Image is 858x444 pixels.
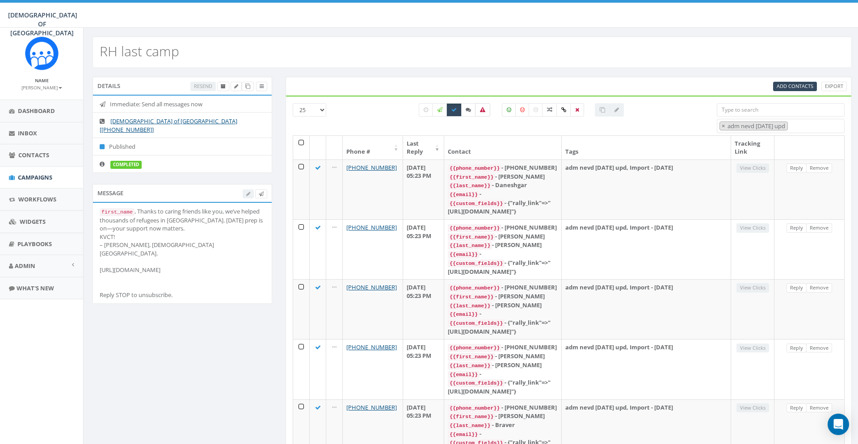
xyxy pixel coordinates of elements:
div: - [PERSON_NAME] [448,172,558,181]
span: adm nevd [DATE] upd [727,122,787,130]
code: {{custom_fields}} [448,260,505,268]
div: - [PHONE_NUMBER] [448,163,558,172]
label: completed [110,161,142,169]
span: Playbooks [17,240,52,248]
span: CSV files only [777,83,813,89]
th: Tracking Link [731,136,774,159]
a: [PHONE_NUMBER] [346,223,397,231]
div: - [PHONE_NUMBER] [448,343,558,352]
label: Sending [432,103,447,117]
code: {{email}} [448,251,479,259]
li: Immediate: Send all messages now [93,96,272,113]
div: - {"rally_link"=>"[URL][DOMAIN_NAME]"} [448,259,558,276]
a: Reply [786,283,807,293]
a: [DEMOGRAPHIC_DATA] of [GEOGRAPHIC_DATA] [[PHONE_NUMBER]] [100,117,237,134]
a: [PERSON_NAME] [21,83,62,91]
textarea: Search [790,122,795,130]
code: {{email}} [448,371,479,379]
div: - {"rally_link"=>"[URL][DOMAIN_NAME]"} [448,378,558,395]
div: - [448,190,558,199]
span: What's New [17,284,54,292]
code: {{phone_number}} [448,164,501,172]
td: adm nevd [DATE] upd, Import - [DATE] [562,219,731,279]
div: - [448,430,558,439]
a: Remove [806,343,832,353]
div: - [PERSON_NAME] [448,361,558,370]
a: Reply [786,163,807,173]
label: Pending [419,103,433,117]
div: - [PHONE_NUMBER] [448,283,558,292]
a: Reply [786,343,807,353]
th: Last Reply: activate to sort column ascending [403,136,444,159]
a: Remove [806,163,832,173]
div: - [PHONE_NUMBER] [448,223,558,232]
code: {{last_name}} [448,362,492,370]
code: {{last_name}} [448,422,492,430]
div: Details [93,77,272,95]
a: [PHONE_NUMBER] [346,283,397,291]
span: × [722,122,725,130]
code: {{email}} [448,310,479,318]
span: Widgets [20,218,46,226]
code: {{phone_number}} [448,224,501,232]
div: - [PERSON_NAME] [448,241,558,250]
code: {{last_name}} [448,182,492,190]
td: adm nevd [DATE] upd, Import - [DATE] [562,159,731,219]
label: Removed [570,103,584,117]
div: - [448,250,558,259]
i: Immediate: Send all messages now [100,101,110,107]
code: {{last_name}} [448,242,492,250]
span: Admin [15,262,35,270]
a: Add Contacts [773,82,817,91]
span: Dashboard [18,107,55,115]
img: Rally_Corp_Icon.png [25,37,59,70]
li: Published [93,138,272,155]
a: Remove [806,403,832,413]
a: Remove [806,283,832,293]
label: Positive [502,103,516,117]
div: - [448,370,558,379]
button: Remove item [720,122,727,130]
label: Delivered [446,103,462,117]
span: Clone Campaign [245,83,250,89]
code: {{email}} [448,191,479,199]
td: adm nevd [DATE] upd, Import - [DATE] [562,279,731,339]
span: View Campaign Delivery Statistics [260,83,264,89]
div: - [PHONE_NUMBER] [448,403,558,412]
div: - [PERSON_NAME] [448,412,558,421]
code: {{first_name}} [448,413,495,421]
a: Remove [806,223,832,233]
label: Mixed [542,103,557,117]
th: Phone #: activate to sort column ascending [343,136,403,159]
code: {{email}} [448,431,479,439]
div: - [PERSON_NAME] [448,232,558,241]
code: {{custom_fields}} [448,319,505,327]
span: Campaigns [18,173,52,181]
code: {{last_name}} [448,302,492,310]
code: {{phone_number}} [448,284,501,292]
span: Contacts [18,151,49,159]
td: [DATE] 05:23 PM [403,279,444,339]
input: Type to search [717,103,845,117]
label: Bounced [475,103,490,117]
a: Reply [786,403,807,413]
a: [PHONE_NUMBER] [346,343,397,351]
code: first_name [100,208,135,216]
span: Send Test Message [259,190,264,197]
a: Export [821,82,847,91]
code: {{custom_fields}} [448,379,505,387]
th: Tags [562,136,731,159]
div: - [448,310,558,318]
code: {{phone_number}} [448,404,501,412]
label: Negative [515,103,530,117]
span: Archive Campaign [221,83,226,89]
label: Neutral [529,103,543,117]
small: [PERSON_NAME] [21,84,62,91]
td: [DATE] 05:23 PM [403,339,444,399]
div: - {"rally_link"=>"[URL][DOMAIN_NAME]"} [448,199,558,216]
code: {{custom_fields}} [448,200,505,208]
code: {{phone_number}} [448,344,501,352]
label: Replied [461,103,476,117]
span: Workflows [18,195,56,203]
a: [PHONE_NUMBER] [346,403,397,411]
